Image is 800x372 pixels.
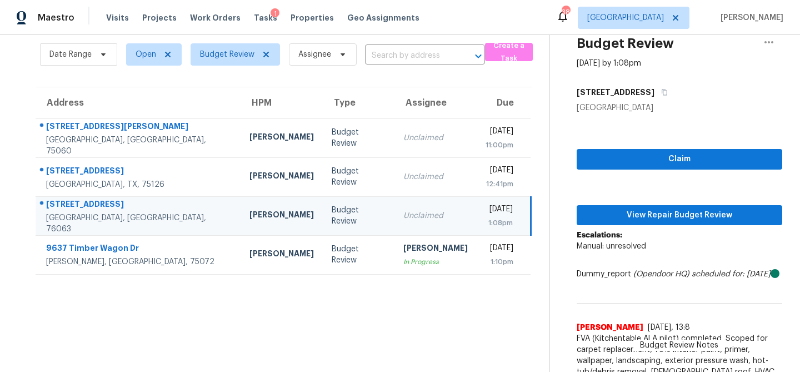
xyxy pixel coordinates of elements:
[249,131,314,145] div: [PERSON_NAME]
[486,204,513,217] div: [DATE]
[577,322,643,333] span: [PERSON_NAME]
[38,12,74,23] span: Maestro
[332,166,386,188] div: Budget Review
[49,49,92,60] span: Date Range
[486,178,513,190] div: 12:41pm
[586,152,773,166] span: Claim
[485,43,533,61] button: Create a Task
[298,49,331,60] span: Assignee
[46,199,232,212] div: [STREET_ADDRESS]
[403,210,468,221] div: Unclaimed
[249,170,314,184] div: [PERSON_NAME]
[577,58,641,69] div: [DATE] by 1:08pm
[403,171,468,182] div: Unclaimed
[142,12,177,23] span: Projects
[271,8,279,19] div: 1
[577,38,674,49] h2: Budget Review
[577,269,782,280] div: Dummy_report
[577,87,654,98] h5: [STREET_ADDRESS]
[46,256,232,267] div: [PERSON_NAME], [GEOGRAPHIC_DATA], 75072
[486,256,513,267] div: 1:10pm
[633,270,689,278] i: (Opendoor HQ)
[486,242,513,256] div: [DATE]
[106,12,129,23] span: Visits
[577,149,782,170] button: Claim
[486,140,513,151] div: 11:00pm
[587,12,664,23] span: [GEOGRAPHIC_DATA]
[403,242,468,256] div: [PERSON_NAME]
[254,14,277,22] span: Tasks
[332,127,386,149] div: Budget Review
[46,165,232,179] div: [STREET_ADDRESS]
[577,242,646,250] span: Manual: unresolved
[486,217,513,229] div: 1:08pm
[586,209,773,222] span: View Repair Budget Review
[486,165,513,178] div: [DATE]
[46,212,232,235] div: [GEOGRAPHIC_DATA], [GEOGRAPHIC_DATA], 76063
[332,244,386,266] div: Budget Review
[692,270,771,278] i: scheduled for: [DATE]
[654,82,669,102] button: Copy Address
[190,12,241,23] span: Work Orders
[403,132,468,143] div: Unclaimed
[491,39,527,65] span: Create a Task
[394,87,477,118] th: Assignee
[46,121,232,135] div: [STREET_ADDRESS][PERSON_NAME]
[46,179,232,190] div: [GEOGRAPHIC_DATA], TX, 75126
[241,87,323,118] th: HPM
[291,12,334,23] span: Properties
[200,49,254,60] span: Budget Review
[577,205,782,226] button: View Repair Budget Review
[648,324,690,331] span: [DATE], 13:8
[136,49,156,60] span: Open
[633,340,725,351] span: Budget Review Notes
[36,87,241,118] th: Address
[477,87,531,118] th: Due
[46,135,232,157] div: [GEOGRAPHIC_DATA], [GEOGRAPHIC_DATA], 75060
[365,47,454,65] input: Search by address
[716,12,783,23] span: [PERSON_NAME]
[347,12,419,23] span: Geo Assignments
[332,205,386,227] div: Budget Review
[577,231,622,239] b: Escalations:
[403,256,468,267] div: In Progress
[249,248,314,262] div: [PERSON_NAME]
[249,209,314,223] div: [PERSON_NAME]
[323,87,394,118] th: Type
[562,7,569,18] div: 38
[46,242,232,256] div: 9637 Timber Wagon Dr
[486,126,513,140] div: [DATE]
[471,48,486,64] button: Open
[577,102,782,113] div: [GEOGRAPHIC_DATA]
